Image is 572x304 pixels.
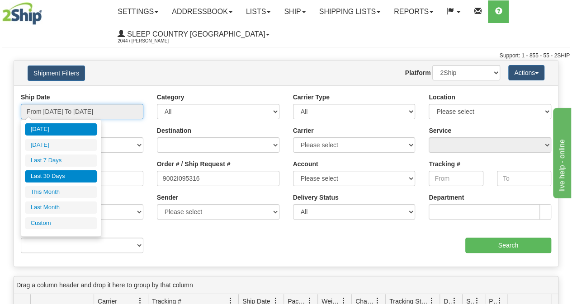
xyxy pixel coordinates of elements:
label: Tracking # [429,159,460,168]
label: Department [429,193,464,202]
a: Settings [111,0,165,23]
iframe: chat widget [551,106,571,198]
a: Reports [387,0,440,23]
a: Ship [277,0,312,23]
li: Custom [25,217,97,229]
label: Delivery Status [293,193,339,202]
button: Shipment Filters [28,65,85,81]
a: Lists [239,0,277,23]
a: Shipping lists [312,0,387,23]
a: Sleep Country [GEOGRAPHIC_DATA] 2044 / [PERSON_NAME] [111,23,276,46]
li: Last Month [25,201,97,214]
li: [DATE] [25,123,97,136]
label: Order # / Ship Request # [157,159,231,168]
span: Sleep Country [GEOGRAPHIC_DATA] [125,30,265,38]
li: Last 7 Days [25,154,97,167]
label: Service [429,126,451,135]
img: logo2044.jpg [2,2,42,25]
label: Ship Date [21,93,50,102]
div: Support: 1 - 855 - 55 - 2SHIP [2,52,570,60]
li: This Month [25,186,97,198]
label: Destination [157,126,191,135]
li: [DATE] [25,139,97,151]
label: Category [157,93,184,102]
label: Carrier Type [293,93,330,102]
a: Addressbook [165,0,239,23]
label: Location [429,93,455,102]
li: Last 30 Days [25,170,97,182]
label: Sender [157,193,178,202]
input: Search [465,238,552,253]
span: 2044 / [PERSON_NAME] [118,37,185,46]
input: To [497,171,551,186]
label: Account [293,159,318,168]
div: live help - online [7,5,84,16]
button: Actions [508,65,544,80]
label: Platform [405,68,431,77]
div: grid grouping header [14,276,558,294]
label: Carrier [293,126,314,135]
input: From [429,171,483,186]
